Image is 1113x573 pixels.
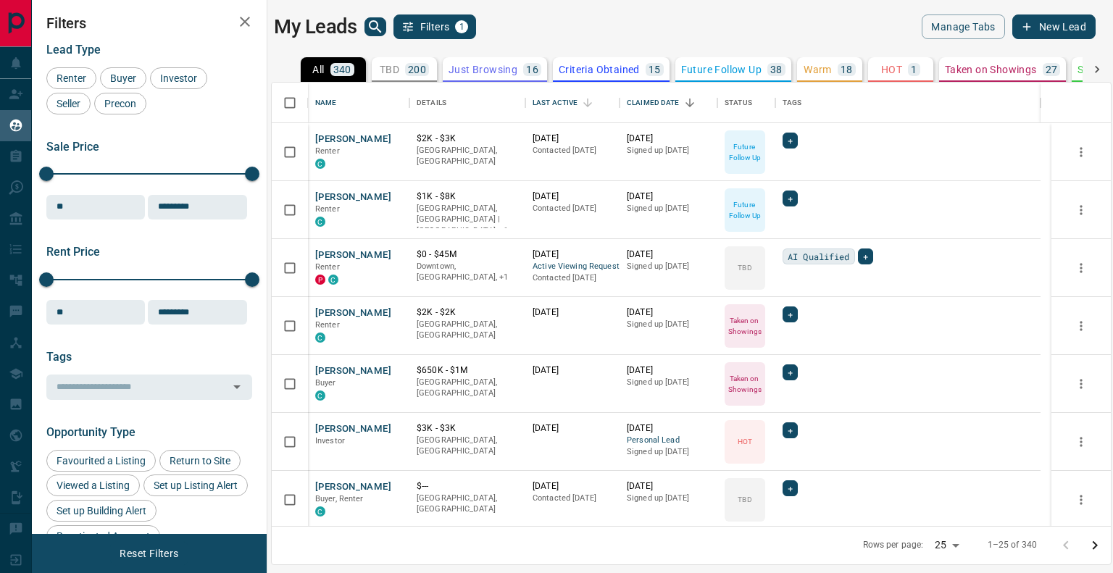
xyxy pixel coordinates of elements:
[783,422,798,438] div: +
[1012,14,1096,39] button: New Lead
[533,422,612,435] p: [DATE]
[315,248,391,262] button: [PERSON_NAME]
[274,15,357,38] h1: My Leads
[46,14,252,32] h2: Filters
[457,22,467,32] span: 1
[46,500,157,522] div: Set up Building Alert
[533,248,612,261] p: [DATE]
[308,83,409,123] div: Name
[417,191,518,203] p: $1K - $8K
[417,480,518,493] p: $---
[783,133,798,149] div: +
[627,83,680,123] div: Claimed Date
[315,275,325,285] div: property.ca
[533,133,612,145] p: [DATE]
[46,93,91,114] div: Seller
[804,64,832,75] p: Warm
[417,377,518,399] p: [GEOGRAPHIC_DATA], [GEOGRAPHIC_DATA]
[417,422,518,435] p: $3K - $3K
[533,272,612,284] p: Contacted [DATE]
[559,64,640,75] p: Criteria Obtained
[315,364,391,378] button: [PERSON_NAME]
[770,64,783,75] p: 38
[51,455,151,467] span: Favourited a Listing
[380,64,399,75] p: TBD
[315,320,340,330] span: Renter
[788,423,793,438] span: +
[929,535,964,556] div: 25
[1070,257,1092,279] button: more
[533,83,578,123] div: Last Active
[46,67,96,89] div: Renter
[841,64,853,75] p: 18
[46,525,160,547] div: Reactivated Account
[738,436,752,447] p: HOT
[312,64,324,75] p: All
[46,350,72,364] span: Tags
[788,191,793,206] span: +
[51,480,135,491] span: Viewed a Listing
[417,203,518,237] p: Toronto
[1070,431,1092,453] button: more
[46,450,156,472] div: Favourited a Listing
[315,506,325,516] div: condos.ca
[105,72,141,84] span: Buyer
[525,83,620,123] div: Last Active
[417,493,518,515] p: [GEOGRAPHIC_DATA], [GEOGRAPHIC_DATA]
[149,480,243,491] span: Set up Listing Alert
[911,64,917,75] p: 1
[726,373,764,395] p: Taken on Showings
[783,191,798,206] div: +
[99,98,141,109] span: Precon
[315,306,391,320] button: [PERSON_NAME]
[46,43,101,57] span: Lead Type
[649,64,661,75] p: 15
[627,364,710,377] p: [DATE]
[627,145,710,156] p: Signed up [DATE]
[94,93,146,114] div: Precon
[51,505,151,516] span: Set up Building Alert
[783,364,798,380] div: +
[533,203,612,214] p: Contacted [DATE]
[627,377,710,388] p: Signed up [DATE]
[783,480,798,496] div: +
[315,332,325,343] div: condos.ca
[150,67,207,89] div: Investor
[315,378,336,388] span: Buyer
[1046,64,1058,75] p: 27
[627,446,710,458] p: Signed up [DATE]
[417,133,518,145] p: $2K - $3K
[1070,199,1092,221] button: more
[681,64,762,75] p: Future Follow Up
[46,140,99,154] span: Sale Price
[155,72,202,84] span: Investor
[46,474,140,496] div: Viewed a Listing
[333,64,351,75] p: 340
[315,191,391,204] button: [PERSON_NAME]
[51,98,86,109] span: Seller
[393,14,477,39] button: Filters1
[315,146,340,156] span: Renter
[417,261,518,283] p: Toronto
[100,67,146,89] div: Buyer
[1070,315,1092,337] button: more
[788,133,793,148] span: +
[863,539,924,551] p: Rows per page:
[578,93,598,113] button: Sort
[417,364,518,377] p: $650K - $1M
[417,319,518,341] p: [GEOGRAPHIC_DATA], [GEOGRAPHIC_DATA]
[46,425,136,439] span: Opportunity Type
[738,262,751,273] p: TBD
[627,435,710,447] span: Personal Lead
[680,93,700,113] button: Sort
[788,249,850,264] span: AI Qualified
[533,306,612,319] p: [DATE]
[783,83,802,123] div: Tags
[627,422,710,435] p: [DATE]
[726,199,764,221] p: Future Follow Up
[533,480,612,493] p: [DATE]
[315,422,391,436] button: [PERSON_NAME]
[409,83,525,123] div: Details
[364,17,386,36] button: search button
[725,83,752,123] div: Status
